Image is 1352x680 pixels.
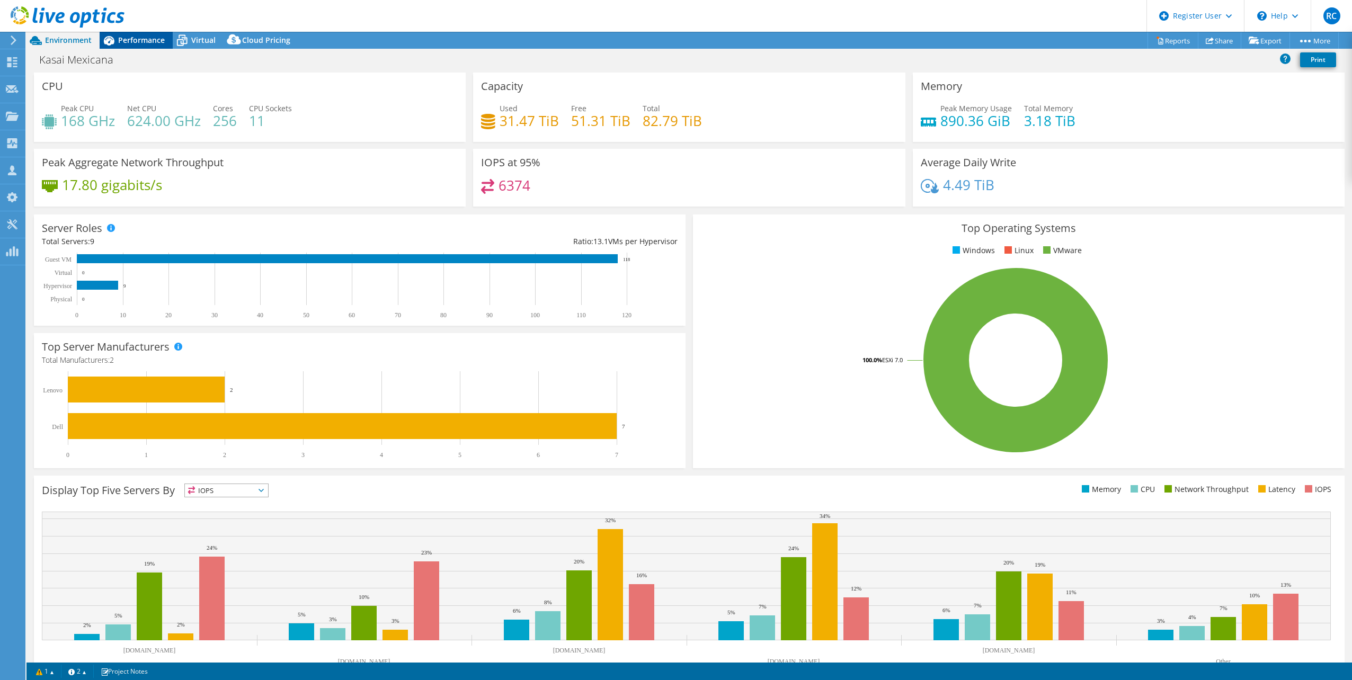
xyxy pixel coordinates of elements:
text: 34% [820,513,830,519]
text: 40 [257,311,263,319]
h4: 11 [249,115,292,127]
h4: Total Manufacturers: [42,354,678,366]
h4: 168 GHz [61,115,115,127]
li: IOPS [1302,484,1331,495]
text: 5% [727,609,735,615]
span: Cores [213,103,233,113]
h4: 51.31 TiB [571,115,630,127]
text: 7% [974,602,982,609]
text: 24% [788,545,799,551]
text: 3 [301,451,305,459]
h3: Top Operating Systems [701,222,1337,234]
text: Hypervisor [43,282,72,290]
text: [DOMAIN_NAME] [123,647,176,654]
span: Virtual [191,35,216,45]
a: Print [1300,52,1336,67]
text: 20 [165,311,172,319]
tspan: 100.0% [862,356,882,364]
a: More [1289,32,1339,49]
text: 10% [359,594,369,600]
h4: 3.18 TiB [1024,115,1075,127]
li: Network Throughput [1162,484,1249,495]
h4: 31.47 TiB [500,115,559,127]
text: 7% [1220,605,1228,611]
text: 3% [392,618,399,624]
text: 70 [395,311,401,319]
tspan: ESXi 7.0 [882,356,903,364]
div: Ratio: VMs per Hypervisor [360,236,678,247]
text: 2% [83,622,91,628]
text: 90 [486,311,493,319]
span: RC [1323,7,1340,24]
li: Memory [1079,484,1121,495]
li: Linux [1002,245,1034,256]
span: Environment [45,35,92,45]
span: Peak Memory Usage [940,103,1012,113]
text: 12% [851,585,861,592]
text: 7 [622,423,625,430]
h3: IOPS at 95% [481,157,540,168]
h4: 256 [213,115,237,127]
text: 9 [123,283,126,289]
li: VMware [1040,245,1082,256]
text: 4 [380,451,383,459]
text: 0 [66,451,69,459]
text: 0 [75,311,78,319]
li: Windows [950,245,995,256]
div: Total Servers: [42,236,360,247]
text: 23% [421,549,432,556]
a: Project Notes [93,665,155,678]
h1: Kasai Mexicana [34,54,130,66]
span: Cloud Pricing [242,35,290,45]
text: 5% [114,612,122,619]
text: 19% [1035,561,1045,568]
h4: 6374 [499,180,530,191]
text: 20% [1003,559,1014,566]
text: Virtual [55,269,73,276]
span: 9 [90,236,94,246]
svg: \n [1257,11,1267,21]
text: 1 [145,451,148,459]
text: 5% [298,611,306,618]
text: 3% [1157,618,1165,624]
text: 80 [440,311,447,319]
li: Latency [1256,484,1295,495]
span: Performance [118,35,165,45]
text: 7% [759,603,767,610]
text: 16% [636,572,647,578]
text: 60 [349,311,355,319]
text: 4% [1188,614,1196,620]
span: Free [571,103,586,113]
span: Net CPU [127,103,156,113]
text: Guest VM [45,256,72,263]
text: 3% [329,616,337,622]
span: CPU Sockets [249,103,292,113]
span: Total Memory [1024,103,1073,113]
h3: Peak Aggregate Network Throughput [42,157,224,168]
h3: CPU [42,80,63,92]
text: 50 [303,311,309,319]
text: 2% [177,621,185,628]
span: IOPS [185,484,268,497]
text: 100 [530,311,540,319]
text: [DOMAIN_NAME] [553,647,606,654]
text: 19% [144,560,155,567]
text: 32% [605,517,616,523]
a: Share [1198,32,1241,49]
a: Export [1241,32,1290,49]
h3: Top Server Manufacturers [42,341,170,353]
text: [DOMAIN_NAME] [338,658,390,665]
text: 6 [537,451,540,459]
text: [DOMAIN_NAME] [983,647,1035,654]
text: 8% [544,599,552,605]
h4: 17.80 gigabits/s [62,179,162,191]
text: 13% [1280,581,1291,588]
li: CPU [1128,484,1155,495]
text: 120 [622,311,631,319]
h3: Server Roles [42,222,102,234]
text: 2 [223,451,226,459]
text: 10% [1249,592,1260,598]
text: 0 [82,270,85,275]
text: Lenovo [43,387,63,394]
span: Total [643,103,660,113]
